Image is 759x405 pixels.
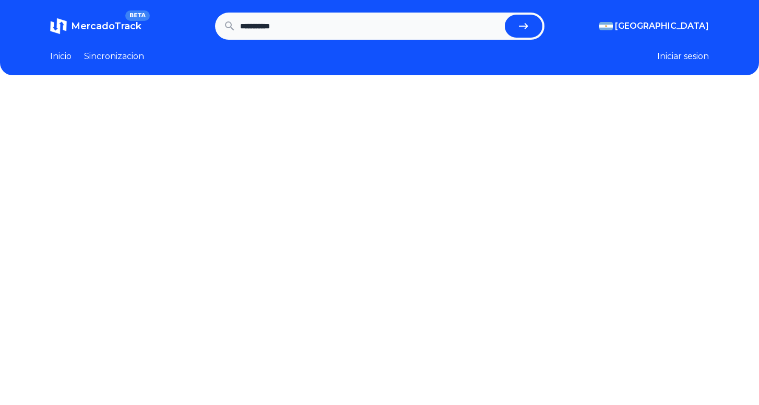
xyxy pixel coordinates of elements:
[84,50,144,63] a: Sincronizacion
[71,20,141,32] span: MercadoTrack
[657,50,709,63] button: Iniciar sesion
[599,22,613,30] img: Argentina
[615,20,709,32] span: [GEOGRAPHIC_DATA]
[50,18,67,34] img: MercadoTrack
[50,18,141,34] a: MercadoTrackBETA
[125,10,150,21] span: BETA
[599,20,709,32] button: [GEOGRAPHIC_DATA]
[50,50,72,63] a: Inicio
